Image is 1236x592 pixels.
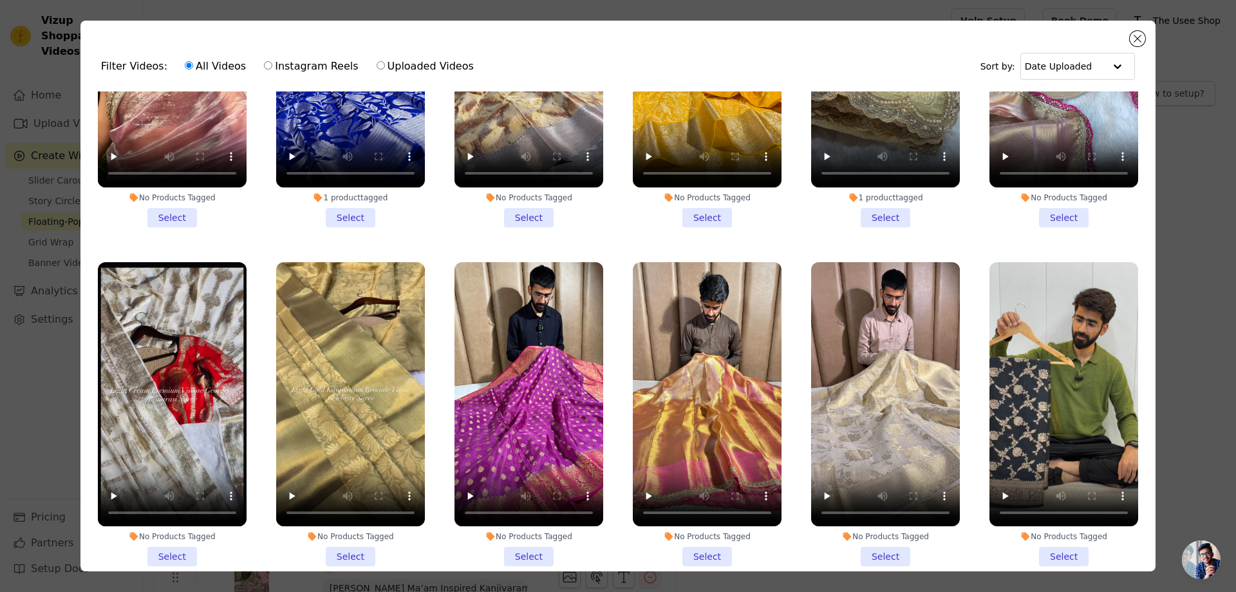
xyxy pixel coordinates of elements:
[633,531,782,542] div: No Products Tagged
[1130,31,1145,46] button: Close modal
[98,193,247,203] div: No Products Tagged
[98,531,247,542] div: No Products Tagged
[276,531,425,542] div: No Products Tagged
[980,53,1136,80] div: Sort by:
[454,193,603,203] div: No Products Tagged
[184,58,247,75] label: All Videos
[989,531,1138,542] div: No Products Tagged
[633,193,782,203] div: No Products Tagged
[811,193,960,203] div: 1 product tagged
[263,58,359,75] label: Instagram Reels
[989,193,1138,203] div: No Products Tagged
[811,531,960,542] div: No Products Tagged
[101,52,481,81] div: Filter Videos:
[454,531,603,542] div: No Products Tagged
[1182,540,1221,579] a: Open chat
[376,58,474,75] label: Uploaded Videos
[276,193,425,203] div: 1 product tagged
